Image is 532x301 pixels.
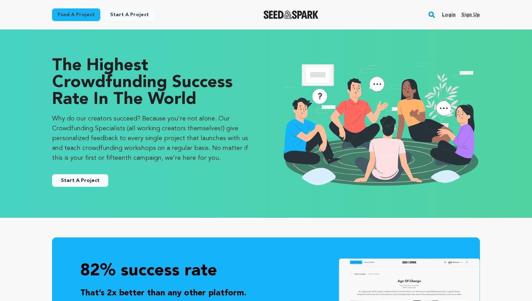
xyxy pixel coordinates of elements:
[264,11,319,19] img: Seed&Spark Logo Dark Mode
[280,58,480,190] img: seedandspark start project illustration image
[52,114,252,163] p: Why do our creators succeed? Because you’re not alone. Our Crowdfunding Specialists (all working ...
[264,11,319,19] a: Seed&Spark Homepage
[52,174,108,187] a: Start A Project
[80,287,452,300] p: That’s 2x better than any other platform.
[52,58,252,108] p: The Highest Crowdfunding Success Rate in the World
[52,8,100,21] a: Fund a project
[461,9,480,20] a: Sign up
[80,260,452,283] p: 82% success rate
[104,8,154,21] a: Start a project
[442,9,456,20] a: Login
